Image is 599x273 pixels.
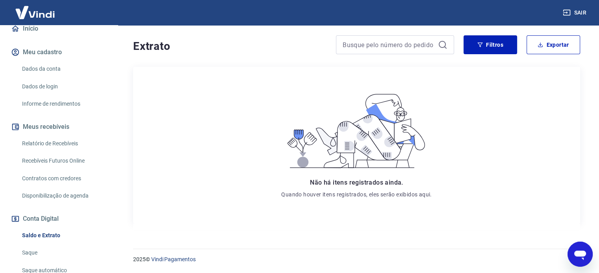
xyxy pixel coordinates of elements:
a: Disponibilização de agenda [19,188,108,204]
a: Contratos com credores [19,170,108,187]
h4: Extrato [133,38,326,54]
a: Vindi Pagamentos [151,256,196,262]
a: Saldo e Extrato [19,227,108,244]
button: Exportar [527,35,580,54]
a: Início [9,20,108,37]
a: Recebíveis Futuros Online [19,153,108,169]
p: Quando houver itens registrados, eles serão exibidos aqui. [281,191,432,198]
p: 2025 © [133,255,580,264]
button: Sair [561,5,590,20]
span: Não há itens registrados ainda. [310,179,403,186]
iframe: Botão para abrir a janela de mensagens [567,242,593,267]
a: Dados de login [19,79,108,95]
button: Meu cadastro [9,44,108,61]
a: Relatório de Recebíveis [19,136,108,152]
button: Meus recebíveis [9,118,108,136]
button: Filtros [464,35,517,54]
a: Saque [19,245,108,261]
a: Dados da conta [19,61,108,77]
img: Vindi [9,0,61,24]
button: Conta Digital [9,210,108,227]
a: Informe de rendimentos [19,96,108,112]
input: Busque pelo número do pedido [343,39,435,51]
